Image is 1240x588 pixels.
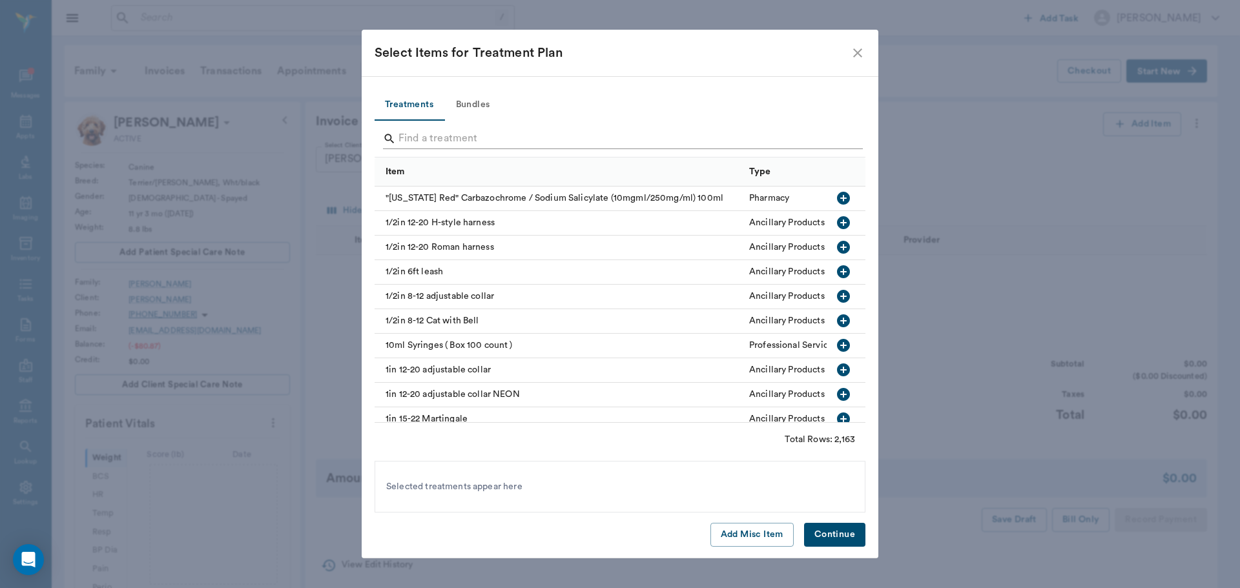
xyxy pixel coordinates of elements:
div: "[US_STATE] Red" Carbazochrome / Sodium Salicylate (10mgml/250mg/ml) 100ml [375,187,743,211]
div: Ancillary Products & Services [749,290,869,303]
span: Selected treatments appear here [386,480,522,494]
div: Item [386,154,405,190]
div: Ancillary Products & Services [749,388,869,401]
div: Ancillary Products & Services [749,216,869,229]
div: Professional Services [749,339,837,352]
div: Ancillary Products & Services [749,241,869,254]
button: Continue [804,523,865,547]
div: Item [375,157,743,186]
div: 1in 12-20 adjustable collar NEON [375,383,743,407]
div: 1/2in 8-12 adjustable collar [375,285,743,309]
button: Add Misc Item [710,523,794,547]
div: 1in 15-22 Martingale [375,407,743,432]
div: Ancillary Products & Services [749,314,869,327]
div: Open Intercom Messenger [13,544,44,575]
div: 1/2in 6ft leash [375,260,743,285]
div: 10ml Syringes ( Box 100 count ) [375,334,743,358]
div: 1/2in 12-20 H-style harness [375,211,743,236]
div: Search [383,128,863,152]
div: 1/2in 8-12 Cat with Bell [375,309,743,334]
input: Find a treatment [398,128,843,149]
button: Bundles [444,90,502,121]
button: close [850,45,865,61]
div: 1/2in 12-20 Roman harness [375,236,743,260]
div: Ancillary Products & Services [749,412,869,425]
button: Treatments [375,90,444,121]
div: Pharmacy [749,192,789,205]
div: Type [743,157,903,186]
div: Type [749,154,771,190]
div: Select Items for Treatment Plan [375,43,850,63]
div: Ancillary Products & Services [749,363,869,376]
div: 1in 12-20 adjustable collar [375,358,743,383]
div: Ancillary Products & Services [749,265,869,278]
div: Total Rows: 2,163 [785,433,855,446]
